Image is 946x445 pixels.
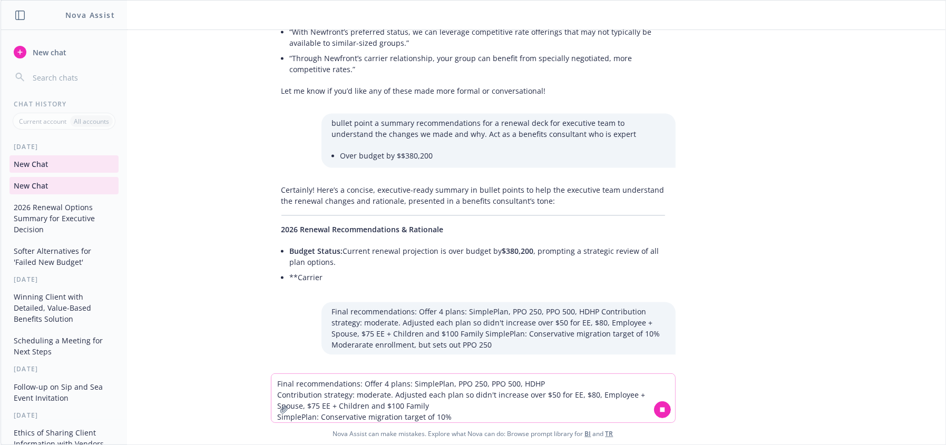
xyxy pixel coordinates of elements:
[290,245,665,268] p: Current renewal projection is over budget by , prompting a strategic review of all plan options.
[502,246,534,256] span: $380,200
[5,423,941,444] span: Nova Assist can make mistakes. Explore what Nova can do: Browse prompt library for and
[1,142,127,151] div: [DATE]
[9,332,119,360] button: Scheduling a Meeting for Next Steps
[606,429,613,438] a: TR
[290,246,343,256] span: Budget Status:
[1,275,127,284] div: [DATE]
[332,117,665,140] p: bullet point a summary recommendations for a renewal deck for executive team to understand the ch...
[585,429,591,438] a: BI
[65,9,115,21] h1: Nova Assist
[9,155,119,173] button: New Chat
[9,288,119,328] button: Winning Client with Detailed, Value-Based Benefits Solution
[1,411,127,420] div: [DATE]
[281,224,444,234] span: 2026 Renewal Recommendations & Rationale
[340,148,665,163] li: Over budget by $$380,200
[9,199,119,238] button: 2026 Renewal Options Summary for Executive Decision
[19,117,66,126] p: Current account
[9,378,119,407] button: Follow-up on Sip and Sea Event Invitation
[31,47,66,58] span: New chat
[9,177,119,194] button: New Chat
[1,100,127,108] div: Chat History
[290,51,665,77] li: “Through Newfront’s carrier relationship, your group can benefit from specially negotiated, more ...
[9,242,119,271] button: Softer Alternatives for 'Failed New Budget'
[281,85,665,96] p: Let me know if you’d like any of these made more formal or conversational!
[31,70,114,85] input: Search chats
[9,43,119,62] button: New chat
[290,24,665,51] li: “With Newfront’s preferred status, we can leverage competitive rate offerings that may not typica...
[74,117,109,126] p: All accounts
[332,306,665,350] p: Final recommendations: Offer 4 plans: SimplePlan, PPO 250, PPO 500, HDHP Contribution strategy: m...
[1,364,127,373] div: [DATE]
[281,184,665,206] p: Certainly! Here’s a concise, executive-ready summary in bullet points to help the executive team ...
[281,371,665,382] p: Here’s a concise, professional summary for presenting your final recommendations to an executive ...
